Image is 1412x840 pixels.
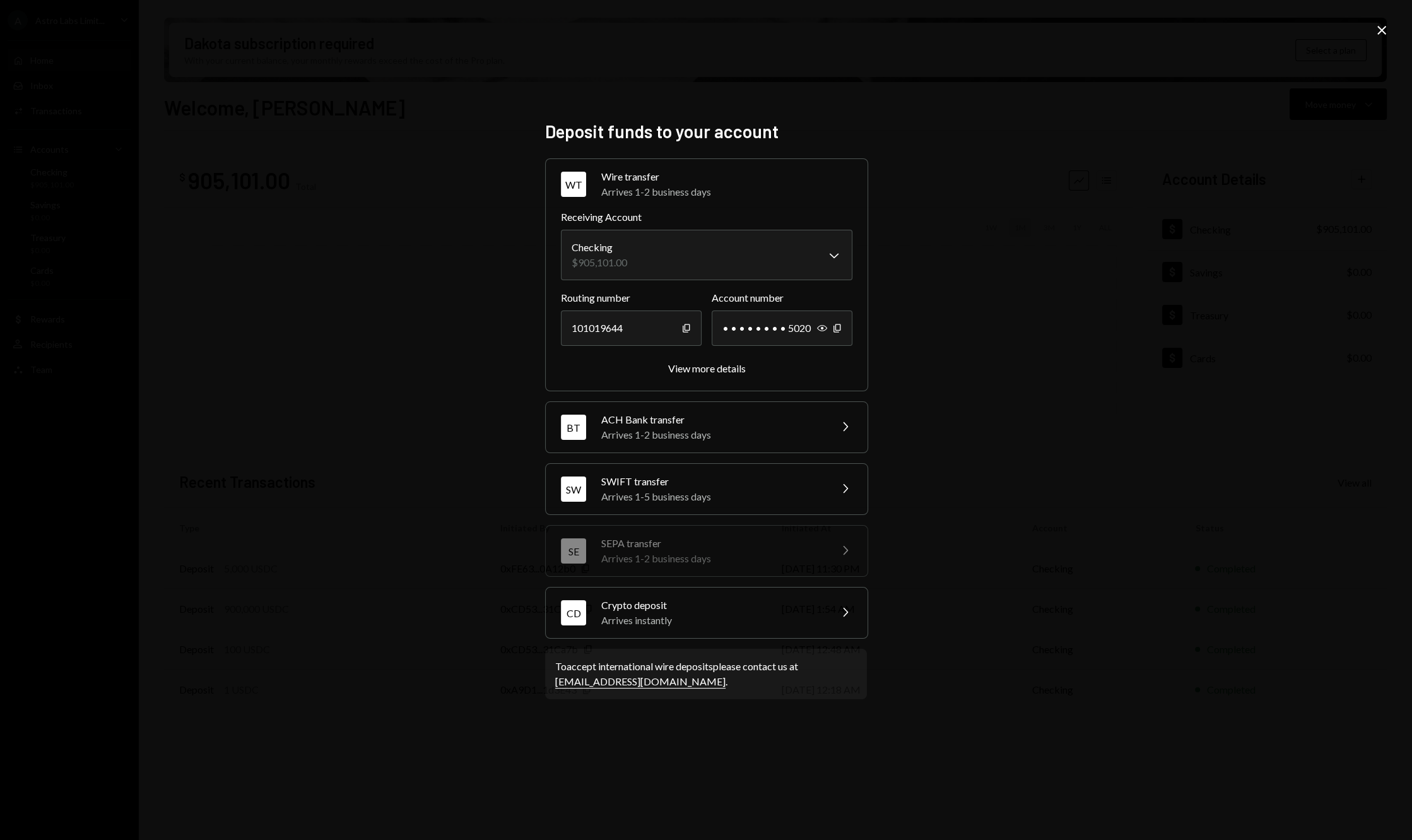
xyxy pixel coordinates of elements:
[601,489,822,504] div: Arrives 1-5 business days
[668,362,746,376] button: View more details
[561,230,852,280] button: Receiving Account
[546,402,868,453] button: BTACH Bank transferArrives 1-2 business days
[601,412,822,427] div: ACH Bank transfer
[668,362,746,374] div: View more details
[561,311,702,346] div: 101019644
[561,210,852,225] label: Receiving Account
[555,659,857,689] div: To accept international wire deposits please contact us at .
[561,600,586,625] div: CD
[601,613,822,628] div: Arrives instantly
[601,169,852,184] div: Wire transfer
[601,474,822,489] div: SWIFT transfer
[601,536,822,551] div: SEPA transfer
[561,476,586,502] div: SW
[546,159,868,210] button: WTWire transferArrives 1-2 business days
[561,538,586,564] div: SE
[561,172,586,197] div: WT
[546,588,868,638] button: CDCrypto depositArrives instantly
[546,464,868,514] button: SWSWIFT transferArrives 1-5 business days
[561,415,586,440] div: BT
[601,184,852,199] div: Arrives 1-2 business days
[546,526,868,576] button: SESEPA transferArrives 1-2 business days
[712,290,852,305] label: Account number
[601,598,822,613] div: Crypto deposit
[601,427,822,442] div: Arrives 1-2 business days
[601,551,822,566] div: Arrives 1-2 business days
[712,311,852,346] div: • • • • • • • • 5020
[555,675,726,689] a: [EMAIL_ADDRESS][DOMAIN_NAME]
[561,290,702,305] label: Routing number
[545,119,867,144] h2: Deposit funds to your account
[561,210,852,376] div: WTWire transferArrives 1-2 business days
